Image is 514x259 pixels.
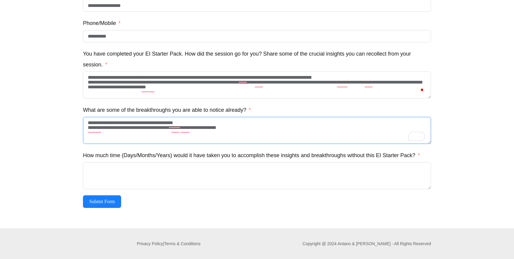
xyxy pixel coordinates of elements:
[303,239,431,248] p: Copyright @ 2024 Antano & [PERSON_NAME] - All Rights Reserved
[83,117,431,144] textarea: To enrich screen reader interactions, please activate Accessibility in Grammarly extension settings
[83,195,121,208] button: Submit Form
[83,105,251,115] label: What are some of the breakthroughs you are able to notice already?
[83,72,431,99] textarea: To enrich screen reader interactions, please activate Accessibility in Grammarly extension settings
[137,241,163,246] a: Privacy Policy
[83,239,255,248] p: |
[83,30,431,42] input: Phone/Mobile
[164,241,200,246] a: Terms & Conditions
[83,162,431,189] textarea: How much time (Days/Months/Years) would it have taken you to accomplish these insights and breakt...
[83,48,431,70] label: You have completed your EI Starter Pack. How did the session go for you? Share some of the crucia...
[83,18,121,29] label: Phone/Mobile
[83,150,420,161] label: How much time (Days/Months/Years) would it have taken you to accomplish these insights and breakt...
